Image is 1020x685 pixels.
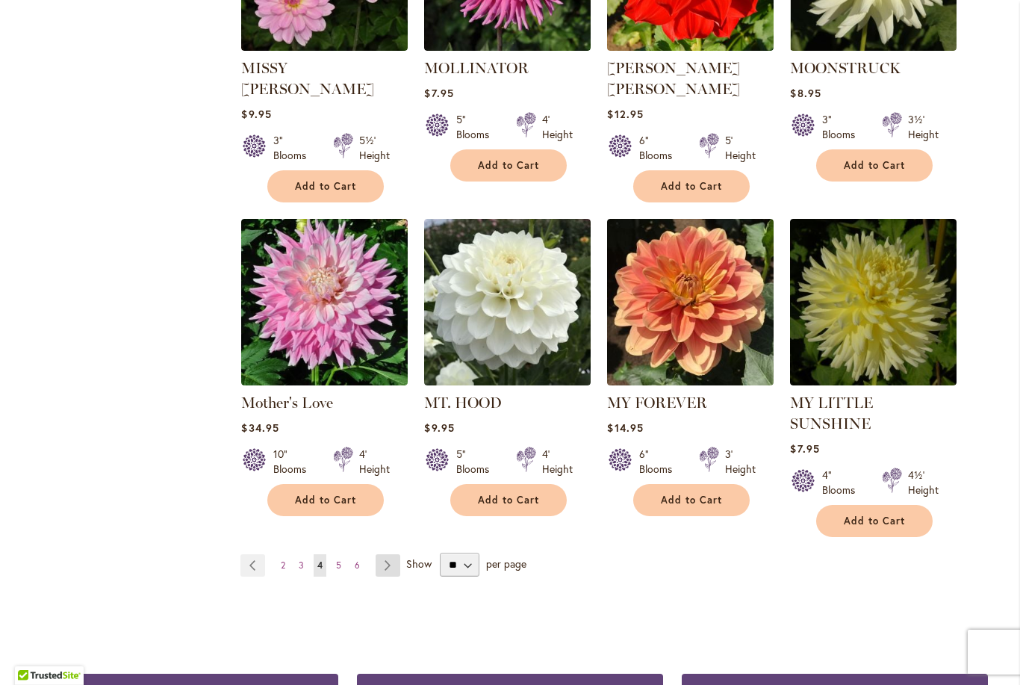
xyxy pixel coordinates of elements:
[281,560,285,571] span: 2
[295,494,356,506] span: Add to Cart
[908,112,939,142] div: 3½' Height
[790,374,957,388] a: MY LITTLE SUNSHINE
[822,468,864,498] div: 4" Blooms
[241,374,408,388] a: Mother's Love
[478,159,539,172] span: Add to Cart
[790,86,821,100] span: $8.95
[241,40,408,54] a: MISSY SUE
[790,40,957,54] a: MOONSTRUCK
[424,40,591,54] a: MOLLINATOR
[542,112,573,142] div: 4' Height
[790,59,901,77] a: MOONSTRUCK
[542,447,573,477] div: 4' Height
[241,219,408,385] img: Mother's Love
[456,112,498,142] div: 5" Blooms
[633,170,750,202] button: Add to Cart
[478,494,539,506] span: Add to Cart
[790,219,957,385] img: MY LITTLE SUNSHINE
[633,484,750,516] button: Add to Cart
[295,554,308,577] a: 3
[607,59,740,98] a: [PERSON_NAME] [PERSON_NAME]
[424,421,454,435] span: $9.95
[299,560,304,571] span: 3
[424,374,591,388] a: MT. HOOD
[267,170,384,202] button: Add to Cart
[241,421,279,435] span: $34.95
[241,394,333,412] a: Mother's Love
[241,107,271,121] span: $9.95
[816,149,933,182] button: Add to Cart
[11,632,53,674] iframe: Launch Accessibility Center
[607,40,774,54] a: MOLLY ANN
[267,484,384,516] button: Add to Cart
[816,505,933,537] button: Add to Cart
[456,447,498,477] div: 5" Blooms
[406,557,432,571] span: Show
[486,557,526,571] span: per page
[336,560,341,571] span: 5
[295,180,356,193] span: Add to Cart
[424,219,591,385] img: MT. HOOD
[359,447,390,477] div: 4' Height
[661,180,722,193] span: Add to Cart
[424,59,529,77] a: MOLLINATOR
[790,441,819,456] span: $7.95
[844,159,905,172] span: Add to Cart
[317,560,323,571] span: 4
[332,554,345,577] a: 5
[273,447,315,477] div: 10" Blooms
[277,554,289,577] a: 2
[844,515,905,527] span: Add to Cart
[908,468,939,498] div: 4½' Height
[725,133,756,163] div: 5' Height
[351,554,364,577] a: 6
[607,394,707,412] a: MY FOREVER
[359,133,390,163] div: 5½' Height
[725,447,756,477] div: 3' Height
[607,421,643,435] span: $14.95
[639,133,681,163] div: 6" Blooms
[450,484,567,516] button: Add to Cart
[607,374,774,388] a: MY FOREVER
[424,394,502,412] a: MT. HOOD
[241,59,374,98] a: MISSY [PERSON_NAME]
[273,133,315,163] div: 3" Blooms
[661,494,722,506] span: Add to Cart
[424,86,453,100] span: $7.95
[790,394,873,433] a: MY LITTLE SUNSHINE
[607,107,643,121] span: $12.95
[355,560,360,571] span: 6
[639,447,681,477] div: 6" Blooms
[822,112,864,142] div: 3" Blooms
[450,149,567,182] button: Add to Cart
[607,219,774,385] img: MY FOREVER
